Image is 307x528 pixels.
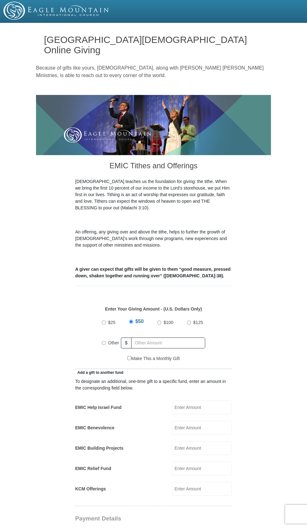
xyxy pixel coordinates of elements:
strong: Enter Your Giving Amount - (U.S. Dollars Only) [105,306,202,311]
input: Enter Amount [172,462,232,475]
label: EMIC Relief Fund [75,465,111,472]
span: Other [108,340,119,345]
input: Make This a Monthly Gift [127,356,131,360]
input: Enter Amount [172,482,232,496]
img: EMIC [3,2,109,20]
label: KCM Offerings [75,486,106,492]
label: EMIC Help Israel Fund [75,404,122,411]
h3: EMIC Tithes and Offerings [75,155,232,178]
h3: Payment Details [75,515,235,522]
span: $ [121,337,132,348]
span: Add a gift to another fund [75,370,123,375]
input: Other Amount [131,337,205,348]
p: An offering, any giving over and above the tithe, helps to further the growth of [DEMOGRAPHIC_DAT... [75,229,232,248]
p: [DEMOGRAPHIC_DATA] teaches us the foundation for giving: the tithe. When we bring the first 10 pe... [75,178,232,211]
span: $50 [135,319,144,324]
span: $125 [193,320,203,325]
input: Enter Amount [172,441,232,455]
span: $25 [108,320,115,325]
b: A giver can expect that gifts will be given to them “good measure, pressed down, shaken together ... [75,267,231,278]
input: Enter Amount [172,400,232,414]
h1: [GEOGRAPHIC_DATA][DEMOGRAPHIC_DATA] Online Giving [44,34,263,55]
div: To designate an additional, one-time gift to a specific fund, enter an amount in the correspondin... [75,378,232,391]
label: Make This a Monthly Gift [127,355,180,362]
p: Because of gifts like yours, [DEMOGRAPHIC_DATA], along with [PERSON_NAME] [PERSON_NAME] Ministrie... [36,64,271,79]
input: Enter Amount [172,421,232,435]
label: EMIC Benevolence [75,425,114,431]
span: $100 [164,320,173,325]
label: EMIC Building Projects [75,445,123,452]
